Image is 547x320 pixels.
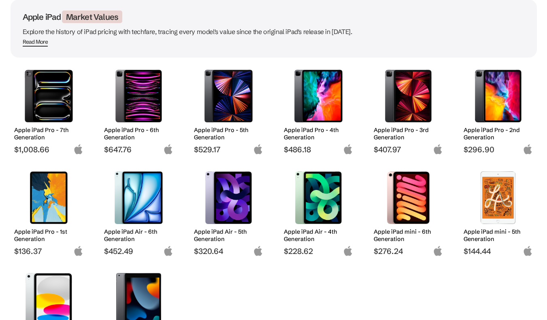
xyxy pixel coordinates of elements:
[370,66,447,154] a: Apple iPad Pro 3rd Generation Apple iPad Pro - 3rd Generation $407.97 apple-logo
[464,145,533,154] span: $296.90
[284,145,353,154] span: $486.18
[470,70,527,122] img: Apple iPad Pro 2nd Generation
[370,167,447,256] a: Apple iPad mini 6th Generation Apple iPad mini - 6th Generation $276.24 apple-logo
[280,66,357,154] a: Apple iPad Pro 4th Generation Apple iPad Pro - 4th Generation $486.18 apple-logo
[104,126,173,141] h2: Apple iPad Pro - 6th Generation
[380,70,437,122] img: Apple iPad Pro 3rd Generation
[104,145,173,154] span: $647.76
[20,171,77,224] img: Apple iPad Pro 1st Generation
[190,167,267,256] a: Apple iPad Air 5th Generation Apple iPad Air - 5th Generation $320.64 apple-logo
[433,246,443,256] img: apple-logo
[73,144,83,154] img: apple-logo
[523,144,533,154] img: apple-logo
[523,246,533,256] img: apple-logo
[290,171,347,224] img: Apple iPad Air 4th Generation
[200,70,257,122] img: Apple iPad Pro 5th Generation
[194,126,263,141] h2: Apple iPad Pro - 5th Generation
[14,228,83,243] h2: Apple iPad Pro - 1st Generation
[253,246,263,256] img: apple-logo
[374,246,443,256] span: $276.24
[374,145,443,154] span: $407.97
[290,70,347,122] img: Apple iPad Pro 4th Generation
[284,246,353,256] span: $228.62
[433,144,443,154] img: apple-logo
[464,246,533,256] span: $144.44
[460,167,537,256] a: Apple iPad mini 5th Generation Apple iPad mini - 5th Generation $144.44 apple-logo
[464,126,533,141] h2: Apple iPad Pro - 2nd Generation
[23,26,525,37] p: Explore the history of iPad pricing with techfare, tracing every model's value since the original...
[14,145,83,154] span: $1,008.66
[200,171,257,224] img: Apple iPad Air 5th Generation
[20,70,77,122] img: Apple iPad Pro 7th Generation
[11,66,87,154] a: Apple iPad Pro 7th Generation Apple iPad Pro - 7th Generation $1,008.66 apple-logo
[100,167,177,256] a: Apple iPad Air 6th Generation Apple iPad Air - 6th Generation $452.49 apple-logo
[14,246,83,256] span: $136.37
[194,228,263,243] h2: Apple iPad Air - 5th Generation
[104,246,173,256] span: $452.49
[374,126,443,141] h2: Apple iPad Pro - 3rd Generation
[110,171,167,224] img: Apple iPad Air 6th Generation
[253,144,263,154] img: apple-logo
[163,144,173,154] img: apple-logo
[380,171,437,224] img: Apple iPad mini 6th Generation
[62,11,123,23] span: Market Values
[23,38,48,45] div: Read More
[194,145,263,154] span: $529.17
[11,167,87,256] a: Apple iPad Pro 1st Generation Apple iPad Pro - 1st Generation $136.37 apple-logo
[23,38,48,47] span: Read More
[280,167,357,256] a: Apple iPad Air 4th Generation Apple iPad Air - 4th Generation $228.62 apple-logo
[23,12,525,22] h1: Apple iPad
[190,66,267,154] a: Apple iPad Pro 5th Generation Apple iPad Pro - 5th Generation $529.17 apple-logo
[104,228,173,243] h2: Apple iPad Air - 6th Generation
[343,246,353,256] img: apple-logo
[73,246,83,256] img: apple-logo
[464,228,533,243] h2: Apple iPad mini - 5th Generation
[460,66,537,154] a: Apple iPad Pro 2nd Generation Apple iPad Pro - 2nd Generation $296.90 apple-logo
[343,144,353,154] img: apple-logo
[194,246,263,256] span: $320.64
[284,228,353,243] h2: Apple iPad Air - 4th Generation
[163,246,173,256] img: apple-logo
[110,70,167,122] img: Apple iPad Pro 6th Generation
[100,66,177,154] a: Apple iPad Pro 6th Generation Apple iPad Pro - 6th Generation $647.76 apple-logo
[284,126,353,141] h2: Apple iPad Pro - 4th Generation
[470,171,527,224] img: Apple iPad mini 5th Generation
[14,126,83,141] h2: Apple iPad Pro - 7th Generation
[374,228,443,243] h2: Apple iPad mini - 6th Generation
